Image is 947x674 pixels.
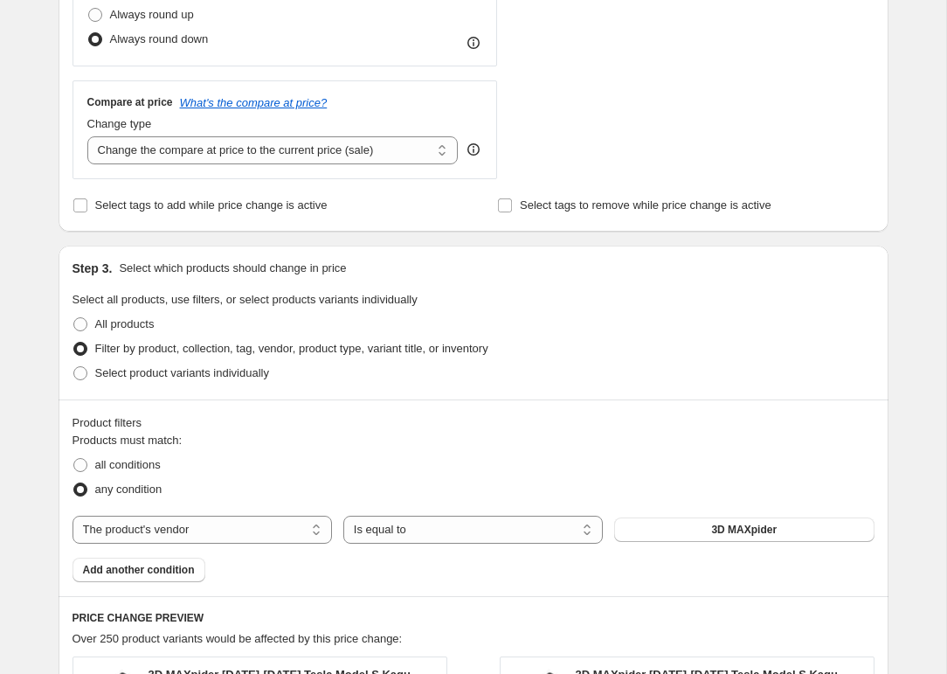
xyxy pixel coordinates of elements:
[95,366,269,379] span: Select product variants individually
[73,611,874,625] h6: PRICE CHANGE PREVIEW
[614,518,874,542] button: 3D MAXpider
[73,293,418,306] span: Select all products, use filters, or select products variants individually
[73,558,205,582] button: Add another condition
[95,317,155,330] span: All products
[87,117,152,130] span: Change type
[711,523,777,537] span: 3D MAXpider
[119,260,346,277] p: Select which products should change in price
[110,32,209,45] span: Always round down
[83,563,195,577] span: Add another condition
[73,434,183,447] span: Products must match:
[95,483,162,496] span: any condition
[73,260,113,277] h2: Step 3.
[95,342,488,355] span: Filter by product, collection, tag, vendor, product type, variant title, or inventory
[520,198,771,212] span: Select tags to remove while price change is active
[465,141,482,158] div: help
[95,458,161,471] span: all conditions
[73,632,403,645] span: Over 250 product variants would be affected by this price change:
[180,96,328,109] button: What's the compare at price?
[87,95,173,109] h3: Compare at price
[95,198,328,212] span: Select tags to add while price change is active
[73,414,874,432] div: Product filters
[110,8,194,21] span: Always round up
